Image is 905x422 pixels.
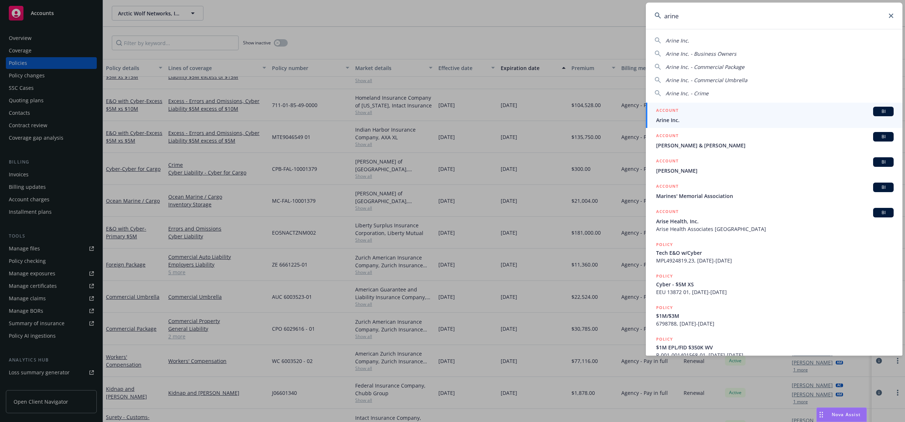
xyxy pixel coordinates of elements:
[666,90,709,97] span: Arine Inc. - Crime
[646,3,902,29] input: Search...
[816,407,867,422] button: Nova Assist
[656,142,894,149] span: [PERSON_NAME] & [PERSON_NAME]
[656,312,894,320] span: $1M/$3M
[656,192,894,200] span: Marines' Memorial Association
[646,300,902,331] a: POLICY$1M/$3M6798788, [DATE]-[DATE]
[666,77,747,84] span: Arine Inc. - Commercial Umbrella
[876,133,891,140] span: BI
[656,280,894,288] span: Cyber - $5M XS
[646,331,902,363] a: POLICY$1M EPL/FID $350K WVP-001-001401568-01, [DATE]-[DATE]
[646,179,902,204] a: ACCOUNTBIMarines' Memorial Association
[876,184,891,191] span: BI
[656,272,673,280] h5: POLICY
[656,208,678,217] h5: ACCOUNT
[656,257,894,264] span: MPL4924819.23, [DATE]-[DATE]
[656,241,673,248] h5: POLICY
[656,320,894,327] span: 6798788, [DATE]-[DATE]
[666,37,689,44] span: Arine Inc.
[646,103,902,128] a: ACCOUNTBIArine Inc.
[656,344,894,351] span: $1M EPL/FID $350K WV
[656,157,678,166] h5: ACCOUNT
[646,237,902,268] a: POLICYTech E&O w/CyberMPL4924819.23, [DATE]-[DATE]
[666,63,744,70] span: Arine Inc. - Commercial Package
[646,268,902,300] a: POLICYCyber - $5M XSEEU 13872 01, [DATE]-[DATE]
[656,351,894,359] span: P-001-001401568-01, [DATE]-[DATE]
[656,225,894,233] span: Arise Health Associates [GEOGRAPHIC_DATA]
[666,50,736,57] span: Arine Inc. - Business Owners
[656,217,894,225] span: Arise Health, Inc.
[656,116,894,124] span: Arine Inc.
[656,304,673,311] h5: POLICY
[656,335,673,343] h5: POLICY
[656,249,894,257] span: Tech E&O w/Cyber
[876,209,891,216] span: BI
[646,128,902,153] a: ACCOUNTBI[PERSON_NAME] & [PERSON_NAME]
[656,183,678,191] h5: ACCOUNT
[656,167,894,175] span: [PERSON_NAME]
[817,408,826,422] div: Drag to move
[656,288,894,296] span: EEU 13872 01, [DATE]-[DATE]
[646,153,902,179] a: ACCOUNTBI[PERSON_NAME]
[876,159,891,165] span: BI
[656,107,678,115] h5: ACCOUNT
[656,132,678,141] h5: ACCOUNT
[876,108,891,115] span: BI
[832,411,861,418] span: Nova Assist
[646,204,902,237] a: ACCOUNTBIArise Health, Inc.Arise Health Associates [GEOGRAPHIC_DATA]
